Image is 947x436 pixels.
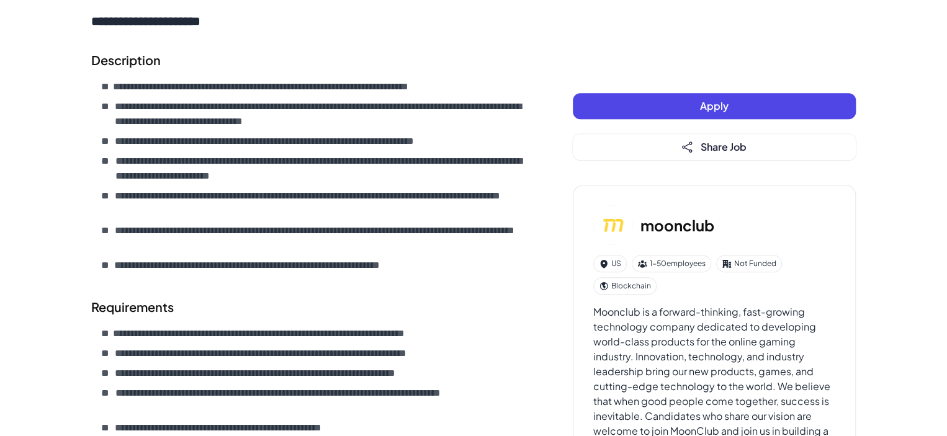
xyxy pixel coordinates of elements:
[593,255,627,272] div: US
[700,99,729,112] span: Apply
[632,255,711,272] div: 1-50 employees
[593,277,657,295] div: Blockchain
[716,255,782,272] div: Not Funded
[573,93,856,119] button: Apply
[593,205,633,245] img: mo
[701,140,747,153] span: Share Job
[640,214,714,236] h3: moonclub
[91,298,523,316] h2: Requirements
[91,51,523,69] h2: Description
[573,134,856,160] button: Share Job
